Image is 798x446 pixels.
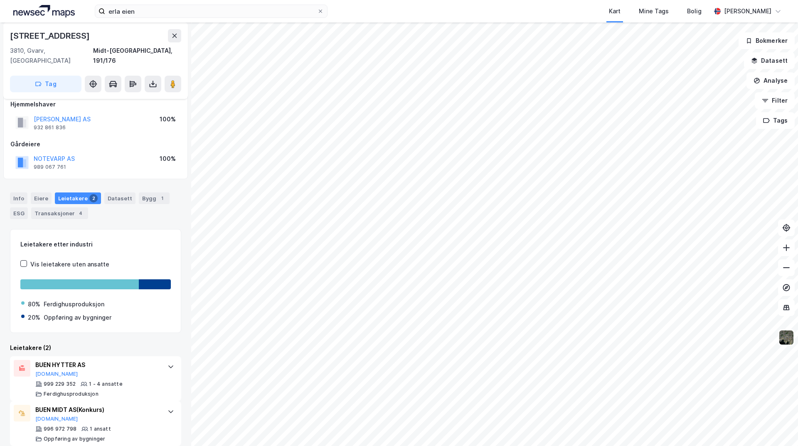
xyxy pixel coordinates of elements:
[10,343,181,353] div: Leietakere (2)
[76,209,85,217] div: 4
[609,6,621,16] div: Kart
[10,29,91,42] div: [STREET_ADDRESS]
[756,406,798,446] div: Kontrollprogram for chat
[639,6,669,16] div: Mine Tags
[10,139,181,149] div: Gårdeiere
[10,192,27,204] div: Info
[35,360,159,370] div: BUEN HYTTER AS
[10,99,181,109] div: Hjemmelshaver
[44,436,105,442] div: Oppføring av bygninger
[104,192,135,204] div: Datasett
[756,406,798,446] iframe: Chat Widget
[89,194,98,202] div: 2
[724,6,771,16] div: [PERSON_NAME]
[105,5,317,17] input: Søk på adresse, matrikkel, gårdeiere, leietakere eller personer
[31,192,52,204] div: Eiere
[44,391,99,397] div: Ferdighusproduksjon
[158,194,166,202] div: 1
[755,92,795,109] button: Filter
[93,46,181,66] div: Midt-[GEOGRAPHIC_DATA], 191/176
[687,6,702,16] div: Bolig
[44,381,76,387] div: 999 229 352
[160,114,176,124] div: 100%
[90,426,111,432] div: 1 ansatt
[44,426,76,432] div: 996 972 798
[35,405,159,415] div: BUEN MIDT AS (Konkurs)
[10,46,93,66] div: 3810, Gvarv, [GEOGRAPHIC_DATA]
[34,124,66,131] div: 932 861 836
[89,381,123,387] div: 1 - 4 ansatte
[31,207,88,219] div: Transaksjoner
[44,299,104,309] div: Ferdighusproduksjon
[35,416,78,422] button: [DOMAIN_NAME]
[34,164,66,170] div: 989 067 761
[28,299,40,309] div: 80%
[160,154,176,164] div: 100%
[30,259,109,269] div: Vis leietakere uten ansatte
[55,192,101,204] div: Leietakere
[756,112,795,129] button: Tags
[744,52,795,69] button: Datasett
[44,313,111,323] div: Oppføring av bygninger
[28,313,40,323] div: 20%
[778,330,794,345] img: 9k=
[739,32,795,49] button: Bokmerker
[10,207,28,219] div: ESG
[139,192,170,204] div: Bygg
[746,72,795,89] button: Analyse
[20,239,171,249] div: Leietakere etter industri
[35,371,78,377] button: [DOMAIN_NAME]
[13,5,75,17] img: logo.a4113a55bc3d86da70a041830d287a7e.svg
[10,76,81,92] button: Tag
